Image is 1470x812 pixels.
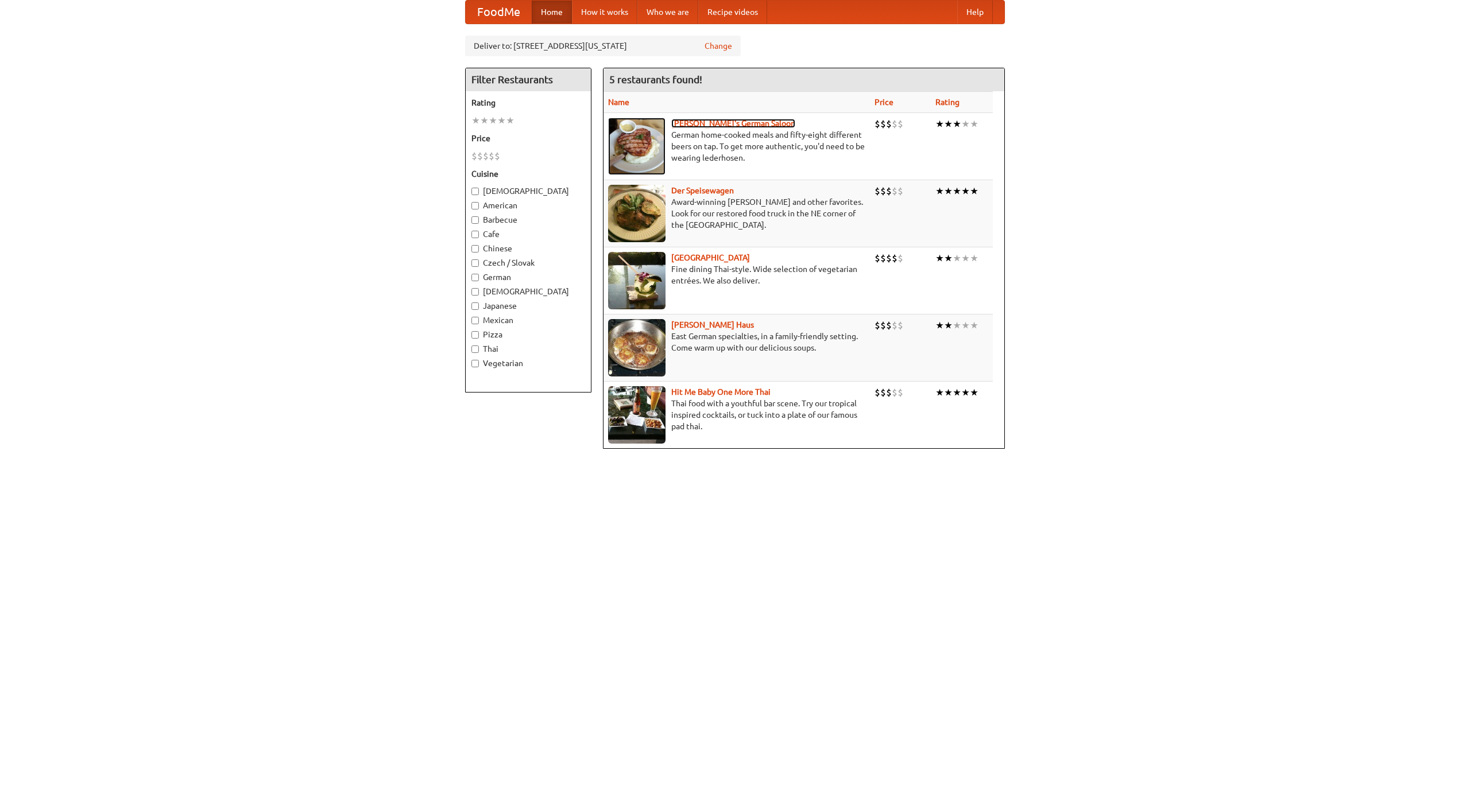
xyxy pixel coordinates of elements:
p: Award-winning [PERSON_NAME] and other favorites. Look for our restored food truck in the NE corne... [608,196,865,231]
li: $ [886,386,892,399]
li: ★ [970,319,978,332]
li: ★ [970,185,978,197]
li: ★ [480,114,489,127]
label: Vegetarian [471,358,585,369]
a: Help [957,1,993,24]
label: Pizza [471,329,585,340]
li: $ [880,118,886,130]
label: [DEMOGRAPHIC_DATA] [471,185,585,197]
p: Fine dining Thai-style. Wide selection of vegetarian entrées. We also deliver. [608,263,865,286]
label: [DEMOGRAPHIC_DATA] [471,286,585,297]
li: ★ [944,386,953,399]
li: $ [483,150,489,162]
li: $ [477,150,483,162]
li: ★ [961,252,970,265]
label: American [471,200,585,211]
input: [DEMOGRAPHIC_DATA] [471,188,479,195]
p: Thai food with a youthful bar scene. Try our tropical inspired cocktails, or tuck into a plate of... [608,398,865,432]
li: ★ [970,118,978,130]
h5: Price [471,133,585,144]
li: ★ [935,386,944,399]
li: ★ [961,118,970,130]
li: $ [880,185,886,197]
li: ★ [961,185,970,197]
li: ★ [506,114,514,127]
li: $ [489,150,494,162]
input: Vegetarian [471,360,479,367]
li: $ [892,386,898,399]
li: $ [875,386,880,399]
li: ★ [471,114,480,127]
label: Barbecue [471,214,585,226]
p: German home-cooked meals and fifty-eight different beers on tap. To get more authentic, you'd nee... [608,129,865,164]
li: ★ [961,386,970,399]
div: Deliver to: [STREET_ADDRESS][US_STATE] [465,36,741,56]
input: Cafe [471,231,479,238]
label: Chinese [471,243,585,254]
p: East German specialties, in a family-friendly setting. Come warm up with our delicious soups. [608,331,865,353]
li: ★ [935,118,944,130]
li: $ [892,319,898,332]
b: [GEOGRAPHIC_DATA] [671,253,750,262]
li: $ [898,118,903,130]
img: satay.jpg [608,252,666,309]
li: ★ [953,118,961,130]
label: Japanese [471,300,585,312]
li: $ [471,150,477,162]
a: Name [608,98,629,107]
h4: Filter Restaurants [466,68,591,91]
input: American [471,202,479,209]
input: German [471,274,479,281]
li: ★ [944,118,953,130]
li: $ [875,319,880,332]
li: ★ [497,114,506,127]
li: ★ [944,252,953,265]
a: FoodMe [466,1,532,24]
h5: Cuisine [471,168,585,180]
input: Czech / Slovak [471,259,479,267]
label: German [471,271,585,283]
li: $ [886,252,892,265]
ng-pluralize: 5 restaurants found! [609,74,702,85]
a: Change [705,40,732,52]
label: Thai [471,343,585,355]
li: ★ [935,252,944,265]
a: Home [532,1,572,24]
li: $ [886,319,892,332]
a: Price [875,98,893,107]
li: $ [880,386,886,399]
label: Cafe [471,228,585,240]
li: $ [886,118,892,130]
li: ★ [953,185,961,197]
label: Czech / Slovak [471,257,585,269]
h5: Rating [471,97,585,108]
li: $ [892,118,898,130]
li: ★ [961,319,970,332]
li: ★ [953,252,961,265]
li: $ [886,185,892,197]
li: $ [898,386,903,399]
li: $ [892,252,898,265]
a: [PERSON_NAME] Haus [671,320,754,329]
li: ★ [953,386,961,399]
li: $ [494,150,500,162]
li: $ [898,252,903,265]
li: $ [880,319,886,332]
li: ★ [944,319,953,332]
li: $ [875,118,880,130]
a: Der Speisewagen [671,186,734,195]
a: [PERSON_NAME]'s German Saloon [671,119,795,128]
a: Hit Me Baby One More Thai [671,387,771,397]
li: $ [892,185,898,197]
li: $ [875,252,880,265]
img: speisewagen.jpg [608,185,666,242]
li: $ [875,185,880,197]
li: ★ [489,114,497,127]
label: Mexican [471,314,585,326]
input: Chinese [471,245,479,252]
li: ★ [970,386,978,399]
li: ★ [953,319,961,332]
input: Mexican [471,317,479,324]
